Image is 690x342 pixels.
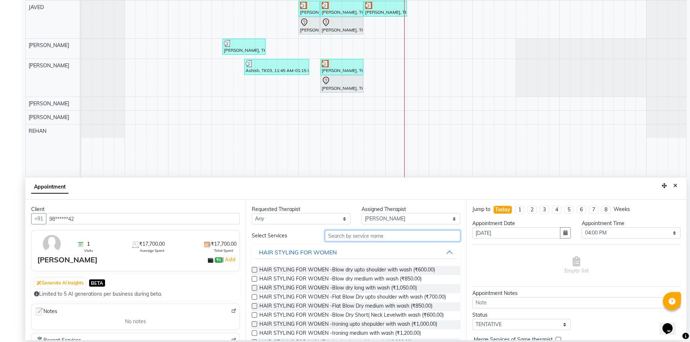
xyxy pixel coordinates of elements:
span: HAIR STYLING FOR WOMEN -Ironing upto shopulder with wash (₹1,000.00) [259,320,437,329]
div: Appointment Time [582,220,681,227]
div: [PERSON_NAME] [37,254,97,265]
div: [PERSON_NAME], TK02, 01:30 PM-02:30 PM, CLASSIC MASSAGES -Foot Massage ( 60 mins ) [321,60,363,74]
span: | [222,255,237,264]
div: [PERSON_NAME], TK02, 01:30 PM-02:30 PM, CLASSIC MASSAGES -Foot Massage ( 60 mins ) [321,2,363,16]
span: REHAN [29,128,46,134]
div: Appointment Notes [472,290,681,297]
li: 4 [552,206,561,214]
input: Search by service name [325,230,460,241]
div: Assigned Therapist [361,206,460,213]
div: Limited to 5 AI generations per business during beta. [34,290,237,298]
li: 7 [589,206,598,214]
span: HAIR STYLING FOR WOMEN -Flat Blow Dry upto shoulder with wash (₹700.00) [259,293,446,302]
span: ₹0 [215,257,222,263]
span: JAVED [29,4,44,10]
button: HAIR STYLING FOR WOMEN [255,246,457,259]
li: 1 [515,206,524,214]
div: Jump to [472,206,490,213]
div: HAIR STYLING FOR WOMEN [259,248,337,257]
input: Search by Name/Mobile/Email/Code [46,213,240,224]
img: avatar [41,233,62,254]
span: BETA [89,279,105,286]
button: Generate AI Insights [35,278,85,288]
span: Notes [34,307,57,316]
span: Appointment [31,181,68,194]
div: Select Services [246,232,319,240]
li: 5 [564,206,574,214]
span: ₹17,700.00 [211,240,237,248]
a: Add [224,255,237,264]
span: [PERSON_NAME] [29,62,69,69]
div: [PERSON_NAME], TK04, 01:00 PM-01:30 PM, HAIR CUT FOR MEN -Hair cut [299,18,319,33]
span: [PERSON_NAME] [29,42,69,48]
button: +91 [31,213,46,224]
iframe: chat widget [660,313,683,335]
span: HAIR STYLING FOR WOMEN -Blow dry long with wash (₹1,050.00) [259,284,417,293]
div: Ashish, TK03, 11:45 AM-01:15 PM, CLASSIC MASSAGES -Balinese Massage (90 mins ) [245,60,308,74]
button: Close [670,180,681,191]
span: HAIR STYLING FOR WOMEN -Ironing medium with wash (₹1,200.00) [259,329,421,338]
span: No notes [125,318,146,325]
span: [PERSON_NAME] [29,114,69,121]
span: Empty list [564,256,589,275]
span: Average Spent [140,248,164,253]
span: 1 [87,240,90,248]
div: Weeks [614,206,630,213]
div: Status [472,311,571,319]
div: [PERSON_NAME], TK01, 11:15 AM-12:15 PM, NEAR BUY VOUCHERS - Aroma Classic Full Body Massage(60 mi... [223,40,265,54]
span: HAIR STYLING FOR WOMEN -Blow dry upto shoulder with wash (₹600.00) [259,266,435,275]
div: Client [31,206,240,213]
div: [PERSON_NAME], TK02, 01:00 PM-01:30 PM, HAIR CUT FOR MEN -Hair cut [299,2,319,16]
li: 3 [540,206,549,214]
span: HAIR STYLING FOR WOMEN -Flat Blow Dry medium with wash (₹850.00) [259,302,432,311]
div: [PERSON_NAME], TK02, 02:30 PM-03:30 PM, HAIR COLOR FOR MEN - Global [364,2,406,16]
div: Today [495,206,510,214]
span: Visits [84,248,93,253]
span: ₹17,700.00 [139,240,165,248]
span: HAIR STYLING FOR WOMEN -Blow Dry Short( Neck Levelwith wash (₹600.00) [259,311,444,320]
div: [PERSON_NAME], TK04, 01:30 PM-02:30 PM, CLASSIC MASSAGES -Foot Massage ( 60 mins ) [321,76,363,92]
span: [PERSON_NAME] [29,100,69,107]
li: 2 [527,206,537,214]
span: HAIR STYLING FOR WOMEN -Blow dry medium with wash (₹850.00) [259,275,422,284]
div: Appointment Date [472,220,571,227]
span: Total Spent [214,248,233,253]
div: Requested Therapist [252,206,351,213]
input: yyyy-mm-dd [472,227,561,238]
li: 6 [577,206,586,214]
li: 8 [601,206,611,214]
div: [PERSON_NAME], TK04, 01:30 PM-02:30 PM, HAIR COLOR FOR MEN - Global [321,18,363,33]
